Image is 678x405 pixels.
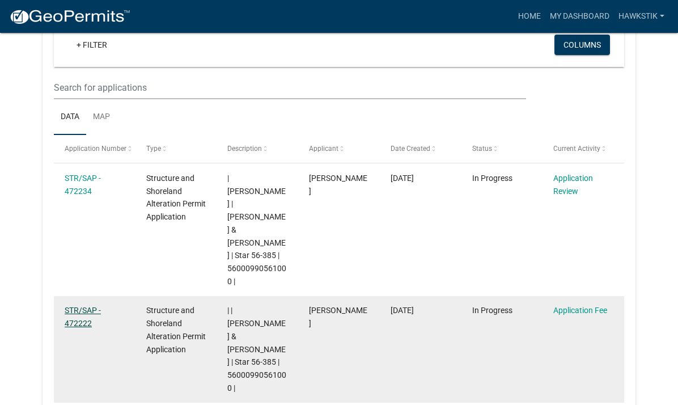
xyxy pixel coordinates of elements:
a: STR/SAP - 472234 [65,174,101,196]
datatable-header-cell: Date Created [380,135,461,162]
a: Hawkstik [614,6,669,27]
a: Home [514,6,545,27]
datatable-header-cell: Description [217,135,298,162]
span: Date Created [391,145,430,153]
a: Application Fee [553,306,607,315]
span: In Progress [472,174,512,183]
span: | Emma Swenson | STACY L ROTH & STACEY C LEHR | Star 56-385 | 56000990561000 | [227,174,286,286]
datatable-header-cell: Application Number [54,135,135,162]
button: Columns [554,35,610,55]
datatable-header-cell: Applicant [298,135,380,162]
a: Data [54,99,86,136]
span: In Progress [472,306,512,315]
span: Type [146,145,161,153]
span: Stacy Roth [309,306,367,328]
span: Status [472,145,492,153]
datatable-header-cell: Current Activity [543,135,624,162]
span: Structure and Shoreland Alteration Permit Application [146,306,206,353]
span: | | STACY L ROTH & STACEY C LEHR | Star 56-385 | 56000990561000 | [227,306,286,393]
span: Applicant [309,145,338,153]
datatable-header-cell: Status [461,135,543,162]
span: Structure and Shoreland Alteration Permit Application [146,174,206,221]
input: Search for applications [54,76,527,99]
span: 09/02/2025 [391,306,414,315]
a: Map [86,99,117,136]
a: STR/SAP - 472222 [65,306,101,328]
span: Stacy Roth [309,174,367,196]
span: Description [227,145,262,153]
span: Current Activity [553,145,600,153]
span: 09/02/2025 [391,174,414,183]
a: Application Review [553,174,593,196]
a: My Dashboard [545,6,614,27]
span: Application Number [65,145,126,153]
a: + Filter [67,35,116,55]
datatable-header-cell: Type [135,135,217,162]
